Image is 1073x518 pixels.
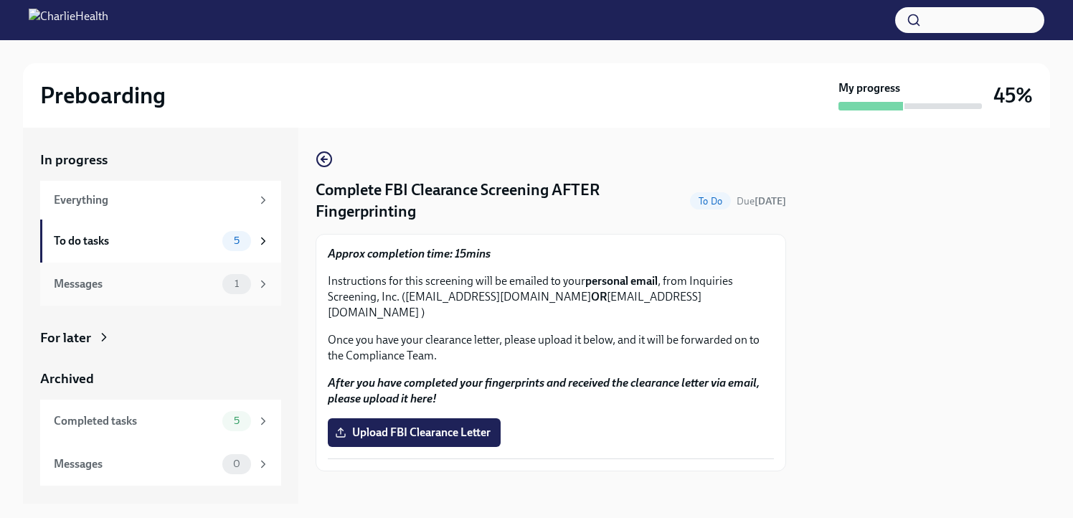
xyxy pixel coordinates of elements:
h2: Preboarding [40,81,166,110]
a: To do tasks5 [40,220,281,263]
a: Messages1 [40,263,281,306]
p: Once you have your clearance letter, please upload it below, and it will be forwarded on to the C... [328,332,774,364]
p: Instructions for this screening will be emailed to your , from Inquiries Screening, Inc. ([EMAIL_... [328,273,774,321]
span: 5 [225,235,248,246]
strong: Approx completion time: 15mins [328,247,491,260]
a: Everything [40,181,281,220]
span: To Do [690,196,731,207]
h4: Complete FBI Clearance Screening AFTER Fingerprinting [316,179,684,222]
div: To do tasks [54,233,217,249]
div: For later [40,329,91,347]
span: 0 [224,458,249,469]
img: CharlieHealth [29,9,108,32]
strong: OR [591,290,607,303]
div: Messages [54,456,217,472]
label: Upload FBI Clearance Letter [328,418,501,447]
strong: [DATE] [755,195,786,207]
h3: 45% [993,83,1033,108]
strong: personal email [585,274,658,288]
div: Completed tasks [54,413,217,429]
a: In progress [40,151,281,169]
a: Messages0 [40,443,281,486]
a: Completed tasks5 [40,400,281,443]
span: September 5th, 2025 08:00 [737,194,786,208]
span: 5 [225,415,248,426]
a: Archived [40,369,281,388]
div: Messages [54,276,217,292]
div: Everything [54,192,251,208]
strong: After you have completed your fingerprints and received the clearance letter via email, please up... [328,376,760,405]
strong: My progress [838,80,900,96]
a: For later [40,329,281,347]
span: 1 [226,278,247,289]
span: Due [737,195,786,207]
span: Upload FBI Clearance Letter [338,425,491,440]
